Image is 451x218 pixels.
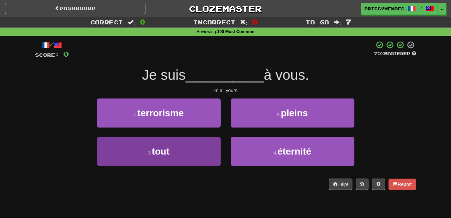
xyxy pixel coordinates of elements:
[356,179,368,190] button: Round history (alt+y)
[148,150,152,156] small: 3 .
[35,87,416,94] div: I'm all yours.
[90,19,123,25] span: Correct
[252,18,258,26] span: 0
[128,19,135,25] span: :
[186,67,264,83] span: __________
[281,108,308,118] span: pleins
[193,19,235,25] span: Incorrect
[142,67,186,83] span: Je suis
[35,41,69,49] div: /
[346,18,351,26] span: 7
[217,29,254,34] strong: 100 Most Common
[388,179,416,190] button: Report
[374,51,416,57] div: Mastered
[97,98,221,128] button: 1.terrorisme
[152,146,170,157] span: tout
[63,50,69,58] span: 0
[97,137,221,166] button: 3.tout
[374,51,384,56] span: 75 %
[140,18,145,26] span: 0
[231,137,354,166] button: 4.éternité
[35,52,59,58] span: Score:
[306,19,329,25] span: To go
[334,19,341,25] span: :
[419,5,423,10] span: /
[133,112,137,117] small: 1 .
[5,3,145,14] a: Dashboard
[273,150,277,156] small: 4 .
[364,6,405,12] span: prissymendes
[329,179,353,190] button: Help!
[137,108,184,118] span: terrorisme
[231,98,354,128] button: 2.pleins
[361,3,438,15] a: prissymendes /
[264,67,309,83] span: à vous.
[155,3,296,14] a: Clozemaster
[240,19,247,25] span: :
[277,112,281,117] small: 2 .
[277,146,311,157] span: éternité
